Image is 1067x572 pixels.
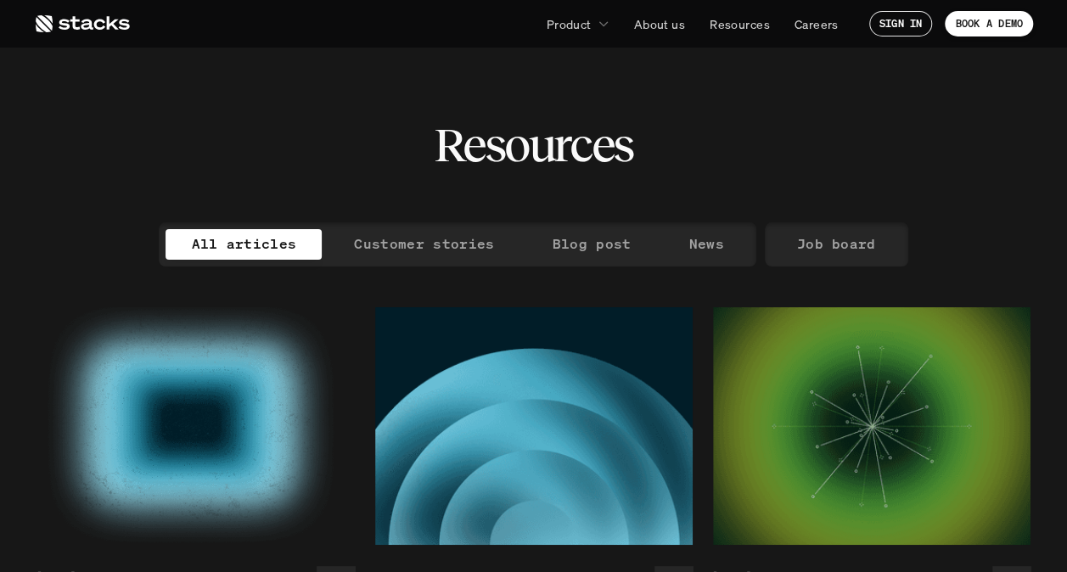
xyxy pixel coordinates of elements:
[526,229,656,260] a: Blog post
[869,11,933,36] a: SIGN IN
[166,229,322,260] a: All articles
[191,232,296,256] p: All articles
[772,229,901,260] a: Job board
[945,11,1033,36] a: BOOK A DEMO
[663,229,749,260] a: News
[329,229,519,260] a: Customer stories
[784,8,849,39] a: Careers
[624,8,695,39] a: About us
[255,76,328,90] a: Privacy Policy
[634,15,685,33] p: About us
[879,18,923,30] p: SIGN IN
[547,15,592,33] p: Product
[688,232,723,256] p: News
[699,8,780,39] a: Resources
[797,232,876,256] p: Job board
[354,232,494,256] p: Customer stories
[434,119,633,171] h2: Resources
[710,15,770,33] p: Resources
[552,232,631,256] p: Blog post
[795,15,839,33] p: Careers
[955,18,1023,30] p: BOOK A DEMO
